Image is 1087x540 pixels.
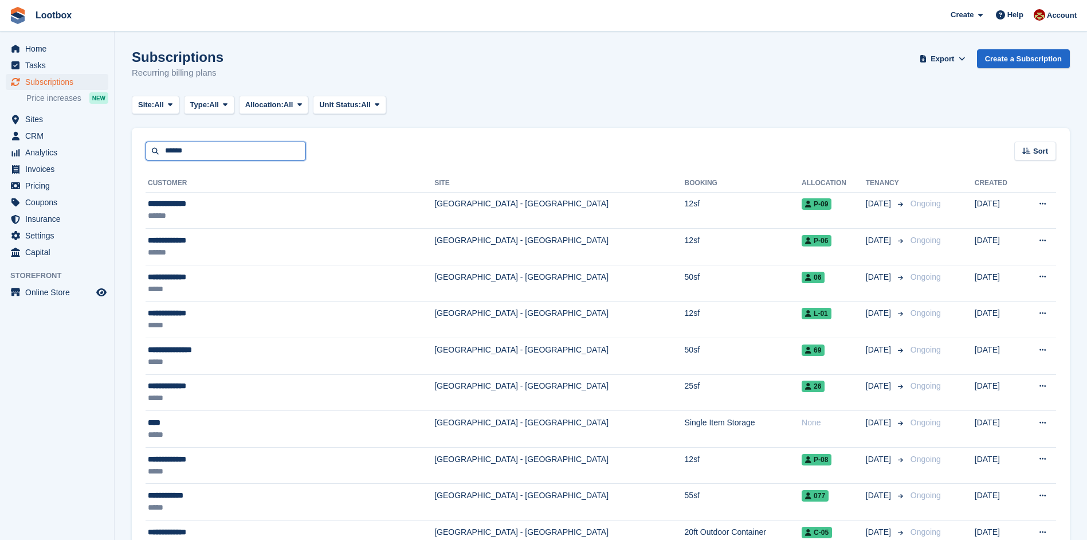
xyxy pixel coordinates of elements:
[132,49,223,65] h1: Subscriptions
[434,338,684,375] td: [GEOGRAPHIC_DATA] - [GEOGRAPHIC_DATA]
[911,527,941,537] span: Ongoing
[434,374,684,411] td: [GEOGRAPHIC_DATA] - [GEOGRAPHIC_DATA]
[434,411,684,448] td: [GEOGRAPHIC_DATA] - [GEOGRAPHIC_DATA]
[6,228,108,244] a: menu
[866,380,893,392] span: [DATE]
[802,198,831,210] span: P-09
[6,244,108,260] a: menu
[911,345,941,354] span: Ongoing
[917,49,968,68] button: Export
[802,272,825,283] span: 06
[209,99,219,111] span: All
[25,57,94,73] span: Tasks
[977,49,1070,68] a: Create a Subscription
[1007,9,1023,21] span: Help
[866,307,893,319] span: [DATE]
[911,455,941,464] span: Ongoing
[25,161,94,177] span: Invoices
[802,454,831,465] span: P-08
[154,99,164,111] span: All
[1047,10,1077,21] span: Account
[975,302,1022,338] td: [DATE]
[132,66,223,80] p: Recurring billing plans
[284,99,293,111] span: All
[911,236,941,245] span: Ongoing
[245,99,284,111] span: Allocation:
[95,285,108,299] a: Preview store
[685,192,802,229] td: 12sf
[6,161,108,177] a: menu
[975,484,1022,521] td: [DATE]
[6,178,108,194] a: menu
[138,99,154,111] span: Site:
[975,374,1022,411] td: [DATE]
[685,411,802,448] td: Single Item Storage
[434,174,684,193] th: Site
[10,270,114,281] span: Storefront
[434,229,684,265] td: [GEOGRAPHIC_DATA] - [GEOGRAPHIC_DATA]
[866,490,893,502] span: [DATE]
[6,111,108,127] a: menu
[25,228,94,244] span: Settings
[6,74,108,90] a: menu
[6,57,108,73] a: menu
[975,338,1022,375] td: [DATE]
[911,199,941,208] span: Ongoing
[6,128,108,144] a: menu
[911,491,941,500] span: Ongoing
[685,302,802,338] td: 12sf
[866,198,893,210] span: [DATE]
[911,418,941,427] span: Ongoing
[866,174,906,193] th: Tenancy
[685,174,802,193] th: Booking
[25,144,94,161] span: Analytics
[89,92,108,104] div: NEW
[685,484,802,521] td: 55sf
[975,411,1022,448] td: [DATE]
[25,194,94,210] span: Coupons
[866,417,893,429] span: [DATE]
[685,447,802,484] td: 12sf
[319,99,361,111] span: Unit Status:
[975,192,1022,229] td: [DATE]
[911,308,941,318] span: Ongoing
[866,234,893,246] span: [DATE]
[25,74,94,90] span: Subscriptions
[313,96,386,115] button: Unit Status: All
[802,174,866,193] th: Allocation
[25,211,94,227] span: Insurance
[802,345,825,356] span: 69
[6,144,108,161] a: menu
[685,229,802,265] td: 12sf
[866,344,893,356] span: [DATE]
[802,527,832,538] span: C-05
[434,447,684,484] td: [GEOGRAPHIC_DATA] - [GEOGRAPHIC_DATA]
[802,417,866,429] div: None
[951,9,974,21] span: Create
[25,128,94,144] span: CRM
[931,53,954,65] span: Export
[802,308,831,319] span: L-01
[25,111,94,127] span: Sites
[434,192,684,229] td: [GEOGRAPHIC_DATA] - [GEOGRAPHIC_DATA]
[802,381,825,392] span: 26
[6,194,108,210] a: menu
[6,211,108,227] a: menu
[25,178,94,194] span: Pricing
[975,265,1022,302] td: [DATE]
[866,526,893,538] span: [DATE]
[146,174,434,193] th: Customer
[975,174,1022,193] th: Created
[26,92,108,104] a: Price increases NEW
[802,235,831,246] span: P-06
[911,381,941,390] span: Ongoing
[25,284,94,300] span: Online Store
[975,229,1022,265] td: [DATE]
[6,41,108,57] a: menu
[911,272,941,281] span: Ongoing
[866,271,893,283] span: [DATE]
[866,453,893,465] span: [DATE]
[434,265,684,302] td: [GEOGRAPHIC_DATA] - [GEOGRAPHIC_DATA]
[26,93,81,104] span: Price increases
[1034,9,1045,21] img: Chad Brown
